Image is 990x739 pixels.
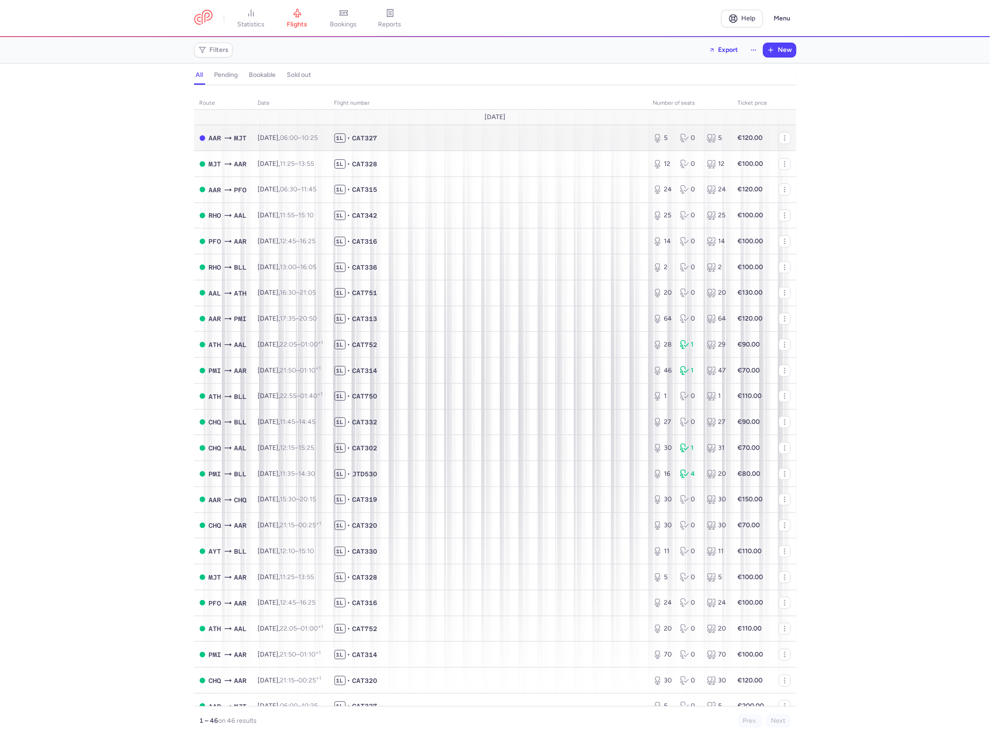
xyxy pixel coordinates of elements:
time: 11:35 [280,470,295,478]
span: • [347,211,351,220]
strong: €110.00 [738,392,762,400]
a: flights [274,8,321,29]
span: AAL [234,443,247,453]
div: 30 [653,443,673,453]
span: statistics [237,20,265,29]
div: 11 [707,547,726,556]
span: AAR [209,314,221,324]
span: ATH [234,288,247,298]
span: AAL [234,624,247,634]
span: CAT752 [353,340,378,349]
span: 1L [334,185,346,194]
span: MJT [209,572,221,582]
strong: €90.00 [738,418,760,426]
span: AAR [234,366,247,376]
span: [DATE], [258,211,314,219]
div: 16 [653,469,673,479]
span: 1L [334,211,346,220]
span: Export [719,46,738,53]
div: 24 [707,598,726,607]
span: – [280,625,323,632]
div: 20 [707,288,726,297]
time: 15:10 [299,211,314,219]
span: Filters [210,46,229,54]
sup: +1 [318,340,323,346]
strong: €110.00 [738,547,762,555]
span: AAR [234,159,247,169]
button: New [763,43,796,57]
div: 5 [707,573,726,582]
div: 14 [653,237,673,246]
time: 13:00 [280,263,297,271]
span: CAT752 [353,624,378,633]
strong: €80.00 [738,470,761,478]
span: [DATE], [258,547,315,555]
time: 14:45 [299,418,316,426]
div: 4 [680,469,700,479]
time: 12:10 [280,547,296,555]
time: 13:55 [299,573,315,581]
span: • [347,598,351,607]
span: reports [378,20,402,29]
strong: €100.00 [738,573,763,581]
span: • [347,366,351,375]
span: bookings [330,20,357,29]
span: • [347,314,351,323]
span: CAT313 [353,314,378,323]
span: – [280,315,317,322]
span: [DATE], [258,625,323,632]
span: BLL [234,417,247,427]
time: 11:25 [280,573,295,581]
time: 16:30 [280,289,296,297]
th: Ticket price [732,96,773,110]
a: CitizenPlane red outlined logo [194,10,213,27]
span: BLL [234,469,247,479]
span: [DATE], [258,315,317,322]
time: 11:55 [280,211,295,219]
span: MJT [234,133,247,143]
span: PFO [209,598,221,608]
strong: €120.00 [738,315,763,322]
div: 0 [680,495,700,504]
div: 0 [680,417,700,427]
span: PMI [209,469,221,479]
time: 01:00 [301,341,323,348]
time: 06:00 [280,134,298,142]
strong: €100.00 [738,160,763,168]
span: 1L [334,521,346,530]
div: 0 [680,598,700,607]
span: [DATE], [258,237,316,245]
span: – [280,573,315,581]
strong: €110.00 [738,625,762,632]
div: 1 [680,340,700,349]
span: 1L [334,443,346,453]
span: – [280,211,314,219]
div: 1 [707,392,726,401]
span: 1L [334,288,346,297]
span: ATH [209,392,221,402]
div: 24 [707,185,726,194]
span: CAT302 [353,443,378,453]
span: • [347,340,351,349]
span: – [280,263,317,271]
strong: €70.00 [738,366,760,374]
div: 1 [680,443,700,453]
span: CAT342 [353,211,378,220]
time: 20:50 [300,315,317,322]
time: 01:40 [301,392,323,400]
span: AAL [234,340,247,350]
div: 30 [653,495,673,504]
div: 64 [707,314,726,323]
span: BLL [234,392,247,402]
span: CAT327 [353,133,378,143]
div: 0 [680,521,700,530]
time: 12:45 [280,599,296,606]
th: number of seats [648,96,732,110]
time: 11:45 [302,185,317,193]
h4: all [196,71,203,79]
span: ATH [209,340,221,350]
span: AAL [234,210,247,221]
span: • [347,133,351,143]
span: [DATE], [258,444,315,452]
span: • [347,185,351,194]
